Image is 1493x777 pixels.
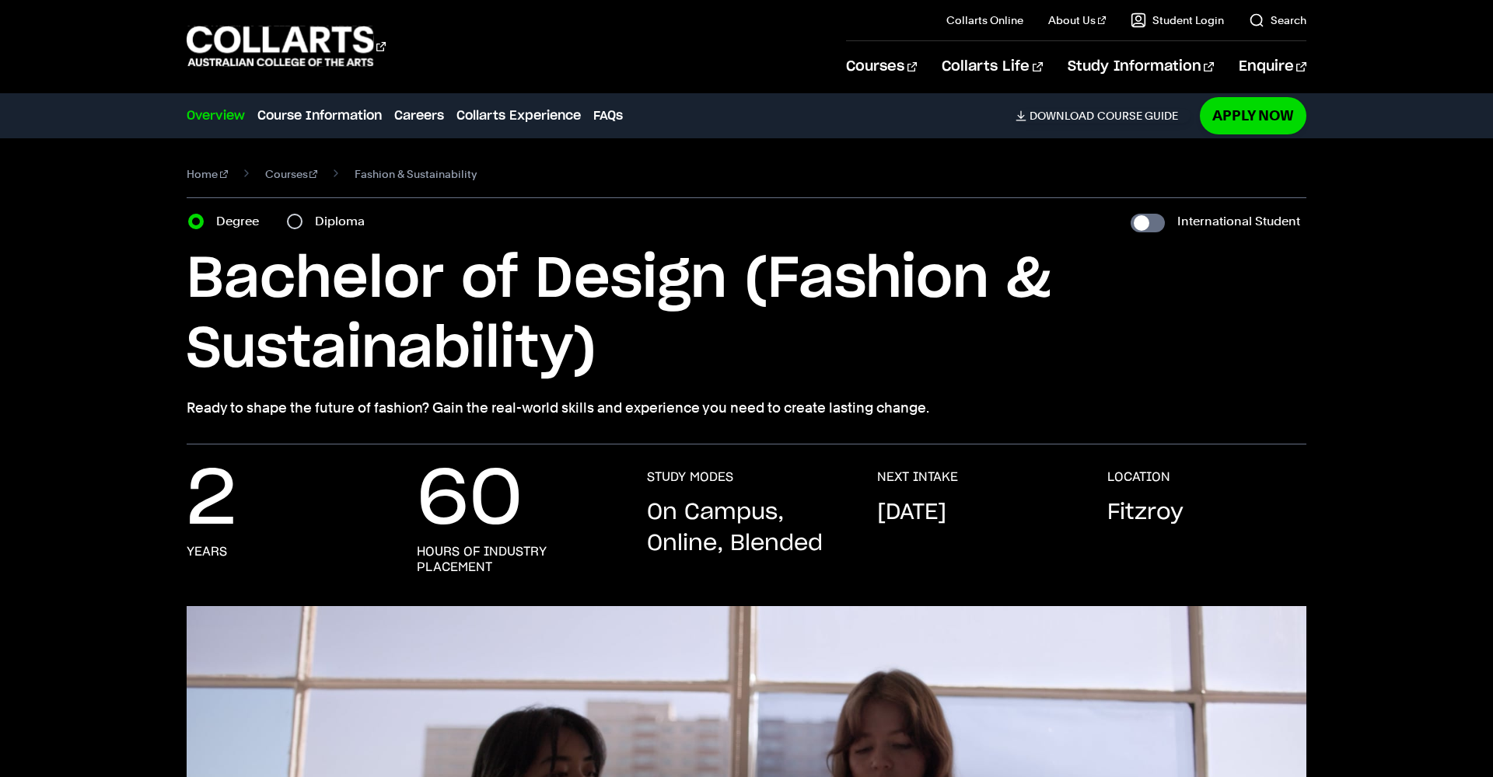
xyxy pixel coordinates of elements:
[1107,497,1184,528] p: Fitzroy
[1107,469,1170,485] h3: LOCATION
[394,106,444,125] a: Careers
[417,469,523,531] p: 60
[187,245,1306,385] h1: Bachelor of Design (Fashion & Sustainability)
[593,106,623,125] a: FAQs
[187,544,227,559] h3: years
[257,106,382,125] a: Course Information
[1200,97,1306,134] a: Apply Now
[1068,41,1214,92] a: Study Information
[355,163,477,185] span: Fashion & Sustainability
[187,24,386,68] div: Go to homepage
[187,106,245,125] a: Overview
[942,41,1042,92] a: Collarts Life
[216,211,268,232] label: Degree
[1177,211,1300,232] label: International Student
[946,12,1023,28] a: Collarts Online
[1016,109,1191,123] a: DownloadCourse Guide
[1131,12,1224,28] a: Student Login
[187,163,228,185] a: Home
[417,544,616,575] h3: hours of industry placement
[456,106,581,125] a: Collarts Experience
[187,469,236,531] p: 2
[265,163,318,185] a: Courses
[187,397,1306,419] p: Ready to shape the future of fashion? Gain the real-world skills and experience you need to creat...
[647,469,733,485] h3: STUDY MODES
[647,497,846,559] p: On Campus, Online, Blended
[1239,41,1306,92] a: Enquire
[315,211,374,232] label: Diploma
[1249,12,1306,28] a: Search
[1048,12,1106,28] a: About Us
[877,469,958,485] h3: NEXT INTAKE
[877,497,946,528] p: [DATE]
[846,41,917,92] a: Courses
[1030,109,1094,123] span: Download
